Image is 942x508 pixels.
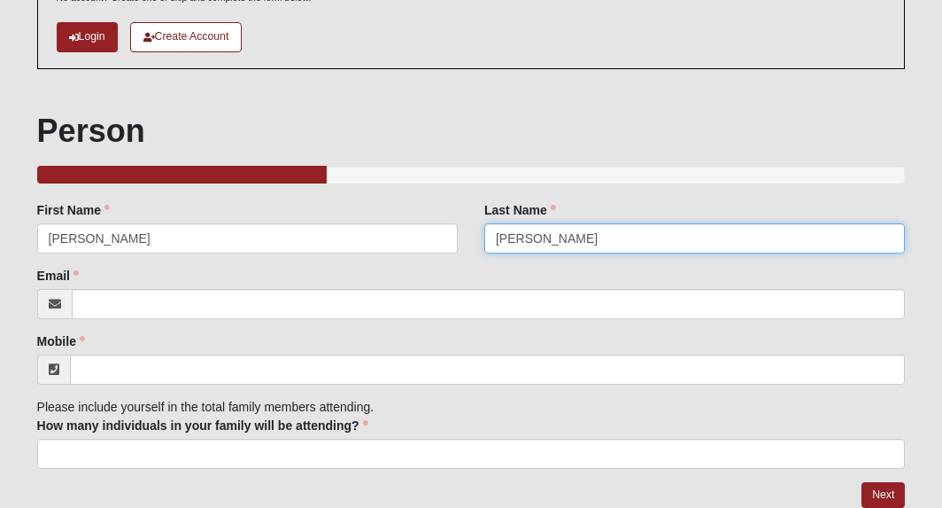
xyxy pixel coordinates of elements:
[37,112,906,150] h1: Person
[484,201,556,219] label: Last Name
[37,417,368,434] label: How many individuals in your family will be attending?
[57,22,118,51] a: Login
[37,201,110,219] label: First Name
[130,22,243,51] a: Create Account
[37,201,906,469] div: Please include yourself in the total family members attending.
[861,482,905,508] a: Next
[37,332,85,350] label: Mobile
[37,267,79,285] label: Email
